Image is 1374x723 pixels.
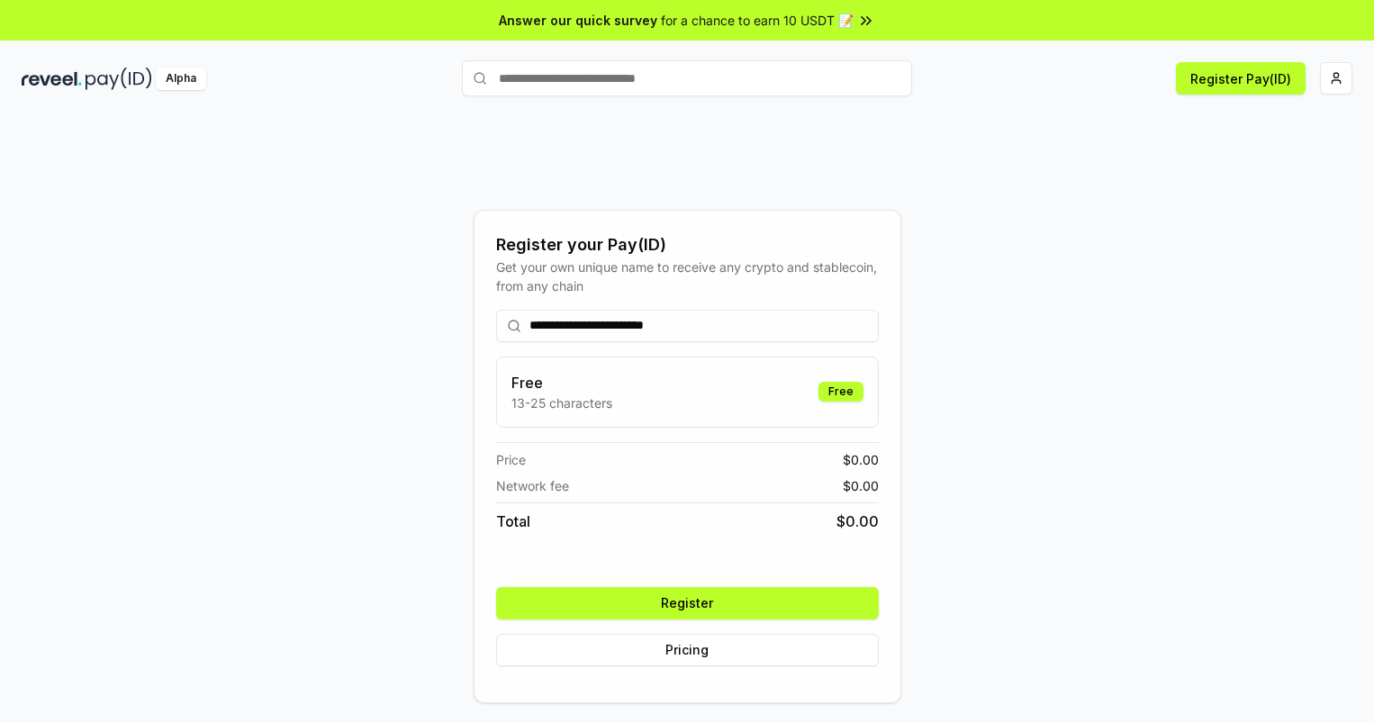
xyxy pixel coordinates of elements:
[496,476,569,495] span: Network fee
[818,382,863,402] div: Free
[661,11,854,30] span: for a chance to earn 10 USDT 📝
[496,587,879,619] button: Register
[156,68,206,90] div: Alpha
[1176,62,1306,95] button: Register Pay(ID)
[496,511,530,532] span: Total
[843,450,879,469] span: $ 0.00
[511,372,612,393] h3: Free
[496,232,879,258] div: Register your Pay(ID)
[496,450,526,469] span: Price
[496,258,879,295] div: Get your own unique name to receive any crypto and stablecoin, from any chain
[511,393,612,412] p: 13-25 characters
[496,634,879,666] button: Pricing
[22,68,82,90] img: reveel_dark
[843,476,879,495] span: $ 0.00
[86,68,152,90] img: pay_id
[499,11,657,30] span: Answer our quick survey
[836,511,879,532] span: $ 0.00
